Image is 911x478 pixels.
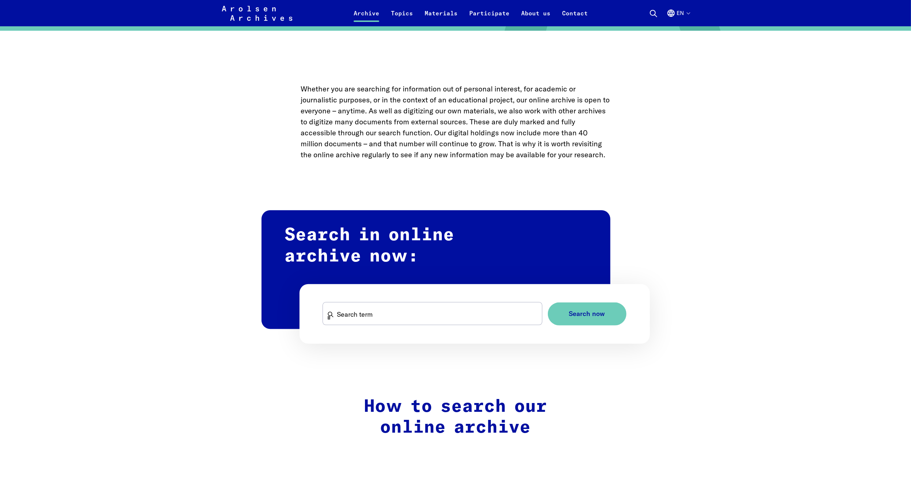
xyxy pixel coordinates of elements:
h2: How to search our online archive [301,396,610,439]
span: Search now [569,310,605,318]
a: Topics [385,9,419,26]
button: English, language selection [667,9,690,26]
button: Search now [548,302,626,325]
nav: Primary [348,4,594,22]
a: Participate [463,9,515,26]
a: Archive [348,9,385,26]
a: About us [515,9,556,26]
a: Contact [556,9,594,26]
p: Whether you are searching for information out of personal interest, for academic or journalistic ... [301,83,610,160]
a: Materials [419,9,463,26]
h2: Search in online archive now: [261,210,610,329]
